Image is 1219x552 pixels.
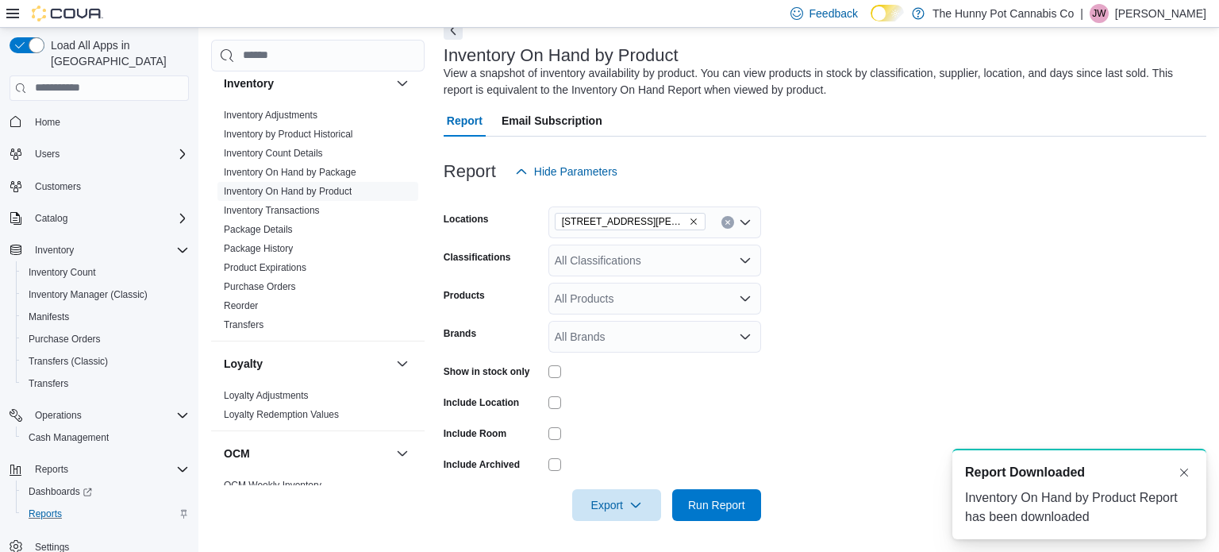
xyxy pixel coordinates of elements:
[1175,463,1194,482] button: Dismiss toast
[871,5,904,21] input: Dark Mode
[29,333,101,345] span: Purchase Orders
[739,216,752,229] button: Open list of options
[22,428,115,447] a: Cash Management
[672,489,761,521] button: Run Report
[224,408,339,421] span: Loyalty Redemption Values
[444,458,520,471] label: Include Archived
[965,463,1194,482] div: Notification
[689,217,698,226] button: Remove 659 Upper James St from selection in this group
[16,350,195,373] button: Transfers (Classic)
[22,352,189,371] span: Transfers (Classic)
[22,263,102,282] a: Inventory Count
[22,482,189,501] span: Dashboards
[444,65,1198,98] div: View a snapshot of inventory availability by product. You can view products in stock by classific...
[224,356,390,372] button: Loyalty
[211,386,425,430] div: Loyalty
[444,365,530,378] label: Show in stock only
[29,241,80,260] button: Inventory
[1090,4,1109,23] div: James Williams
[211,476,425,501] div: OCM
[447,105,483,137] span: Report
[22,263,189,282] span: Inventory Count
[3,175,195,198] button: Customers
[29,406,189,425] span: Operations
[224,148,323,159] a: Inventory Count Details
[224,262,306,273] a: Product Expirations
[16,503,195,525] button: Reports
[22,374,189,393] span: Transfers
[965,488,1194,527] div: Inventory On Hand by Product Report has been downloaded
[444,396,519,409] label: Include Location
[444,251,511,264] label: Classifications
[29,209,189,228] span: Catalog
[29,460,75,479] button: Reports
[22,352,114,371] a: Transfers (Classic)
[29,406,88,425] button: Operations
[502,105,602,137] span: Email Subscription
[3,207,195,230] button: Catalog
[16,481,195,503] a: Dashboards
[224,110,317,121] a: Inventory Adjustments
[1115,4,1206,23] p: [PERSON_NAME]
[29,145,189,164] span: Users
[224,409,339,420] a: Loyalty Redemption Values
[35,116,60,129] span: Home
[29,176,189,196] span: Customers
[16,306,195,328] button: Manifests
[444,213,489,226] label: Locations
[224,75,274,91] h3: Inventory
[32,6,103,21] img: Cova
[688,497,745,513] span: Run Report
[224,167,356,178] a: Inventory On Hand by Package
[224,318,263,331] span: Transfers
[3,458,195,481] button: Reports
[224,299,258,312] span: Reorder
[211,106,425,341] div: Inventory
[739,254,752,267] button: Open list of options
[3,110,195,133] button: Home
[22,428,189,447] span: Cash Management
[444,21,463,40] button: Next
[444,289,485,302] label: Products
[444,46,679,65] h3: Inventory On Hand by Product
[16,284,195,306] button: Inventory Manager (Classic)
[22,504,189,523] span: Reports
[224,128,353,141] span: Inventory by Product Historical
[809,6,858,21] span: Feedback
[1080,4,1083,23] p: |
[965,463,1085,482] span: Report Downloaded
[224,166,356,179] span: Inventory On Hand by Package
[572,489,661,521] button: Export
[224,204,320,217] span: Inventory Transactions
[721,216,734,229] button: Clear input
[224,243,293,254] a: Package History
[35,244,74,257] span: Inventory
[35,463,68,476] span: Reports
[3,239,195,261] button: Inventory
[35,180,81,193] span: Customers
[224,446,390,461] button: OCM
[29,112,189,132] span: Home
[22,307,189,326] span: Manifests
[3,404,195,427] button: Operations
[224,480,321,491] a: OCM Weekly Inventory
[22,504,68,523] a: Reports
[509,156,624,187] button: Hide Parameters
[224,223,293,236] span: Package Details
[739,292,752,305] button: Open list of options
[29,311,69,323] span: Manifests
[224,281,296,292] a: Purchase Orders
[29,460,189,479] span: Reports
[224,129,353,140] a: Inventory by Product Historical
[393,354,412,373] button: Loyalty
[562,214,686,230] span: [STREET_ADDRESS][PERSON_NAME]
[29,288,148,301] span: Inventory Manager (Classic)
[555,213,706,230] span: 659 Upper James St
[224,147,323,160] span: Inventory Count Details
[224,205,320,216] a: Inventory Transactions
[22,285,154,304] a: Inventory Manager (Classic)
[16,373,195,395] button: Transfers
[224,75,390,91] button: Inventory
[16,427,195,449] button: Cash Management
